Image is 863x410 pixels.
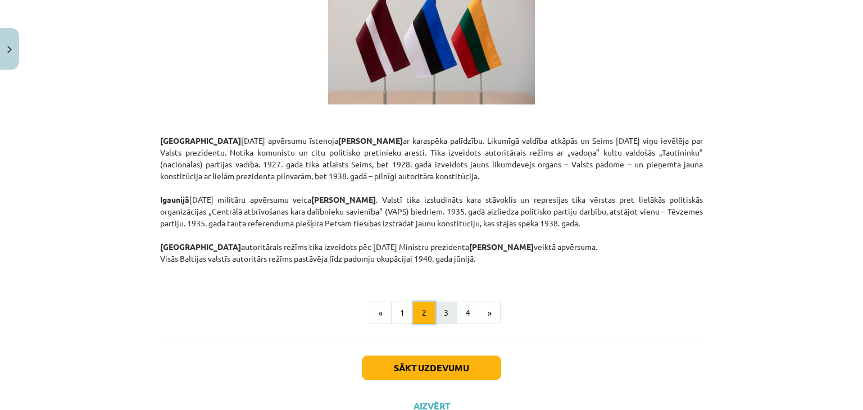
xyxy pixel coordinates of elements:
[362,356,501,380] button: Sākt uzdevumu
[479,302,501,324] button: »
[391,302,414,324] button: 1
[338,135,403,145] strong: [PERSON_NAME]
[160,194,189,204] strong: Igaunijā
[160,111,703,276] p: [DATE] apvērsumu īstenoja ar karaspēka palīdzību. Likumīgā valdība atkāpās un Seims [DATE] viņu i...
[413,302,435,324] button: 2
[7,46,12,53] img: icon-close-lesson-0947bae3869378f0d4975bcd49f059093ad1ed9edebbc8119c70593378902aed.svg
[435,302,457,324] button: 3
[370,302,392,324] button: «
[311,194,376,204] strong: [PERSON_NAME]
[457,302,479,324] button: 4
[469,242,534,252] strong: [PERSON_NAME]
[160,242,241,252] strong: [GEOGRAPHIC_DATA]
[160,302,703,324] nav: Page navigation example
[160,135,241,145] strong: [GEOGRAPHIC_DATA]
